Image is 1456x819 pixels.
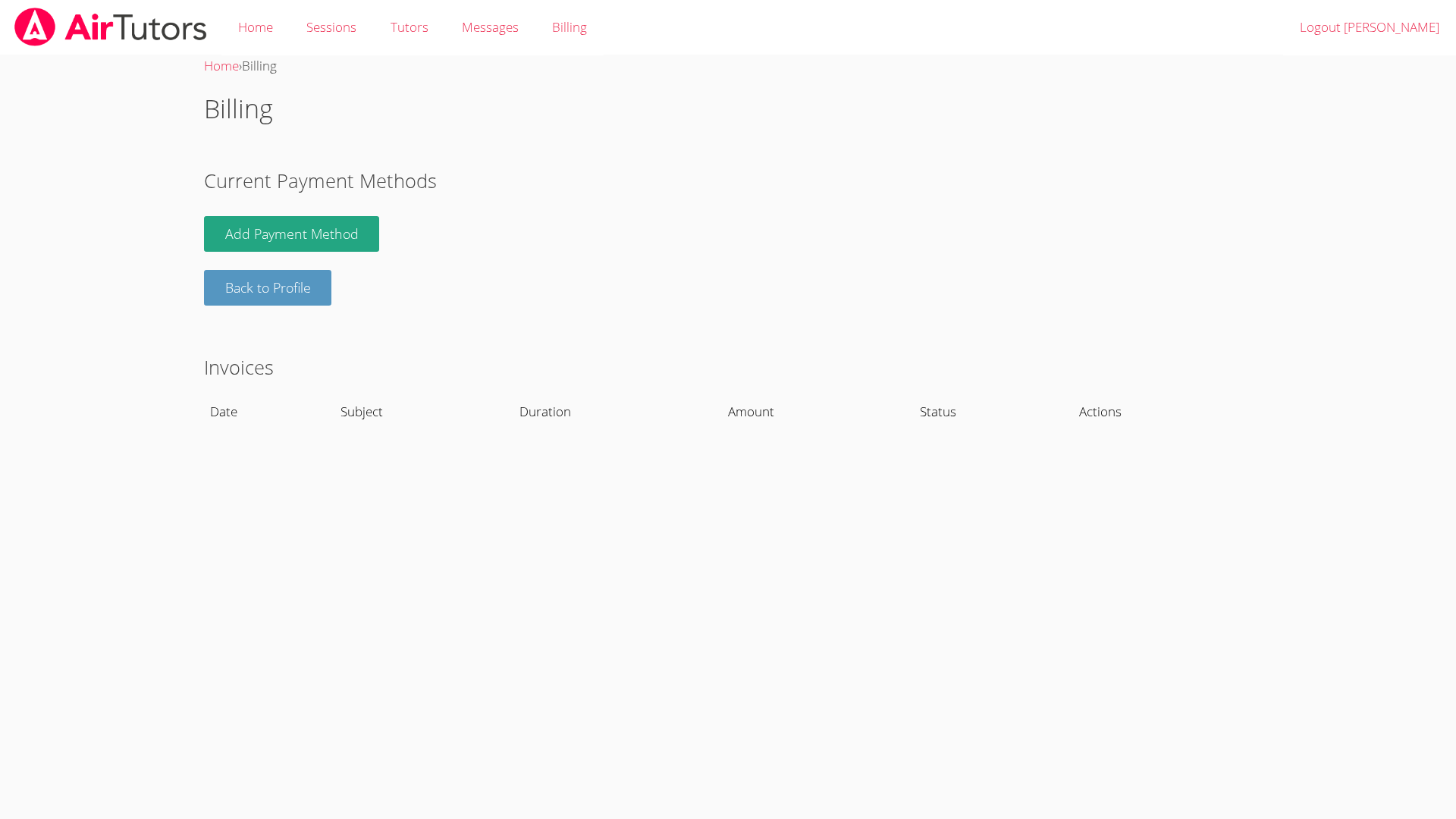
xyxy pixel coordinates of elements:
h2: Invoices [204,353,1252,381]
th: Amount [722,394,914,429]
th: Date [204,394,334,429]
span: Messages [462,18,519,36]
h2: Current Payment Methods [204,166,1252,195]
div: › [204,55,1252,77]
th: Subject [334,394,513,429]
img: airtutors_banner-c4298cdbf04f3fff15de1276eac7730deb9818008684d7c2e4769d2f7ddbe033.png [13,8,209,46]
th: Actions [1073,394,1252,429]
th: Duration [513,394,722,429]
h1: Billing [204,89,1252,128]
span: Billing [242,57,277,74]
a: Add Payment Method [204,216,380,252]
th: Status [913,394,1072,429]
a: Home [204,57,239,74]
a: Back to Profile [204,270,332,306]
